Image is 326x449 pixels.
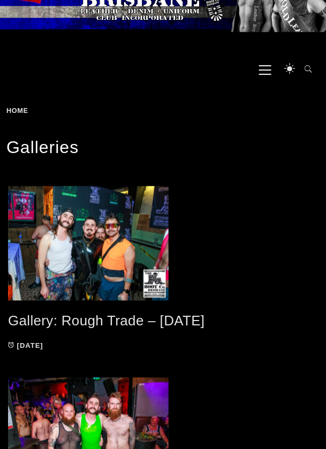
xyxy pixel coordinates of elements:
time: [DATE] [17,342,43,350]
h1: Galleries [6,136,320,159]
div: Breadcrumbs [6,107,90,115]
a: Gallery: Rough Trade – [DATE] [8,313,205,329]
a: Home [6,106,32,115]
a: [DATE] [8,342,43,350]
